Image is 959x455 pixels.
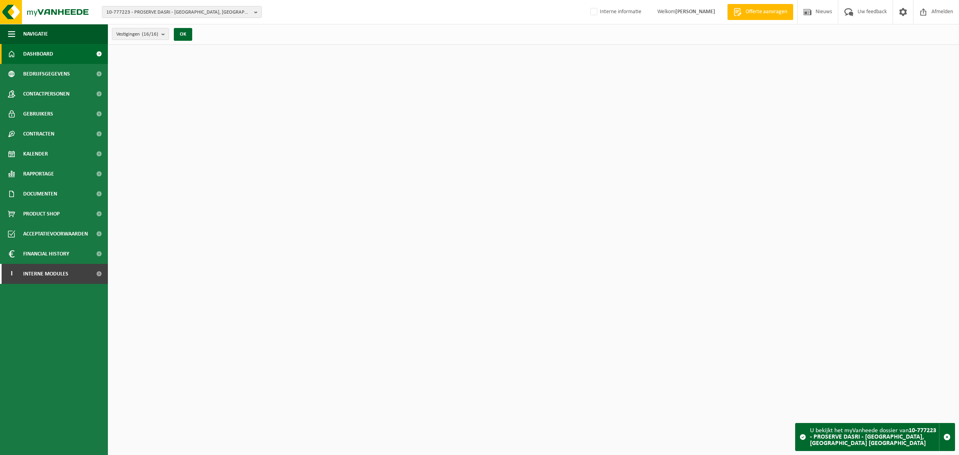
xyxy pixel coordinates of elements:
span: Kalender [23,144,48,164]
span: Offerte aanvragen [744,8,789,16]
span: Dashboard [23,44,53,64]
span: Navigatie [23,24,48,44]
a: Offerte aanvragen [727,4,793,20]
label: Interne informatie [589,6,641,18]
div: U bekijkt het myVanheede dossier van [810,423,939,451]
span: Rapportage [23,164,54,184]
span: Financial History [23,244,69,264]
span: I [8,264,15,284]
span: Gebruikers [23,104,53,124]
span: Interne modules [23,264,68,284]
strong: 10-777223 - PROSERVE DASRI - [GEOGRAPHIC_DATA], [GEOGRAPHIC_DATA] [GEOGRAPHIC_DATA] [810,427,936,447]
span: Contactpersonen [23,84,70,104]
span: Bedrijfsgegevens [23,64,70,84]
button: OK [174,28,192,41]
span: Vestigingen [116,28,158,40]
button: 10-777223 - PROSERVE DASRI - [GEOGRAPHIC_DATA], [GEOGRAPHIC_DATA] [GEOGRAPHIC_DATA] [102,6,262,18]
span: Documenten [23,184,57,204]
count: (16/16) [142,32,158,37]
strong: [PERSON_NAME] [675,9,715,15]
span: 10-777223 - PROSERVE DASRI - [GEOGRAPHIC_DATA], [GEOGRAPHIC_DATA] [GEOGRAPHIC_DATA] [106,6,251,18]
span: Acceptatievoorwaarden [23,224,88,244]
button: Vestigingen(16/16) [112,28,169,40]
span: Product Shop [23,204,60,224]
span: Contracten [23,124,54,144]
